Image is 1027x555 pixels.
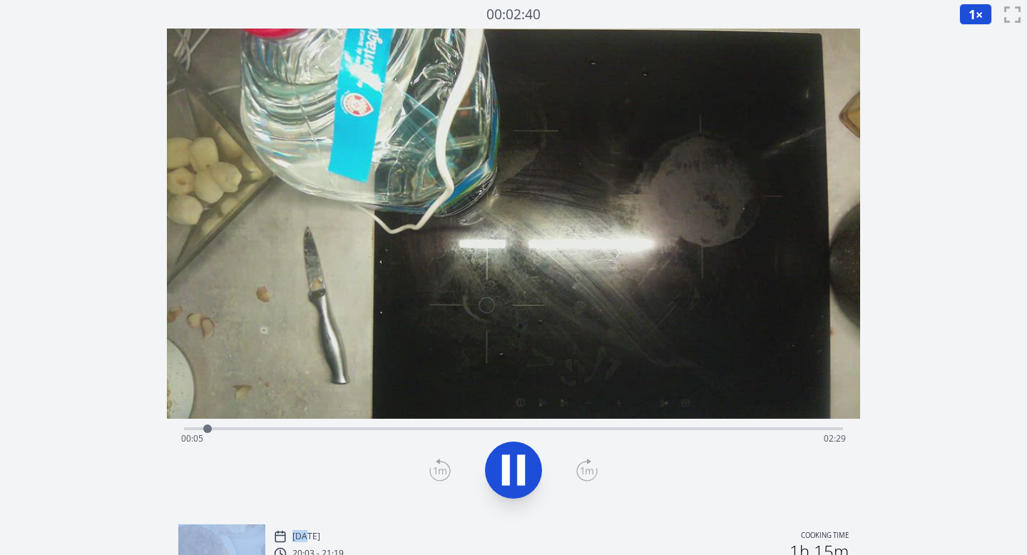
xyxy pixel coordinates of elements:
[969,6,976,23] span: 1
[959,4,992,25] button: 1×
[181,432,203,444] span: 00:05
[292,531,320,542] p: [DATE]
[824,432,846,444] span: 02:29
[486,4,541,25] a: 00:02:40
[801,530,849,543] p: Cooking time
